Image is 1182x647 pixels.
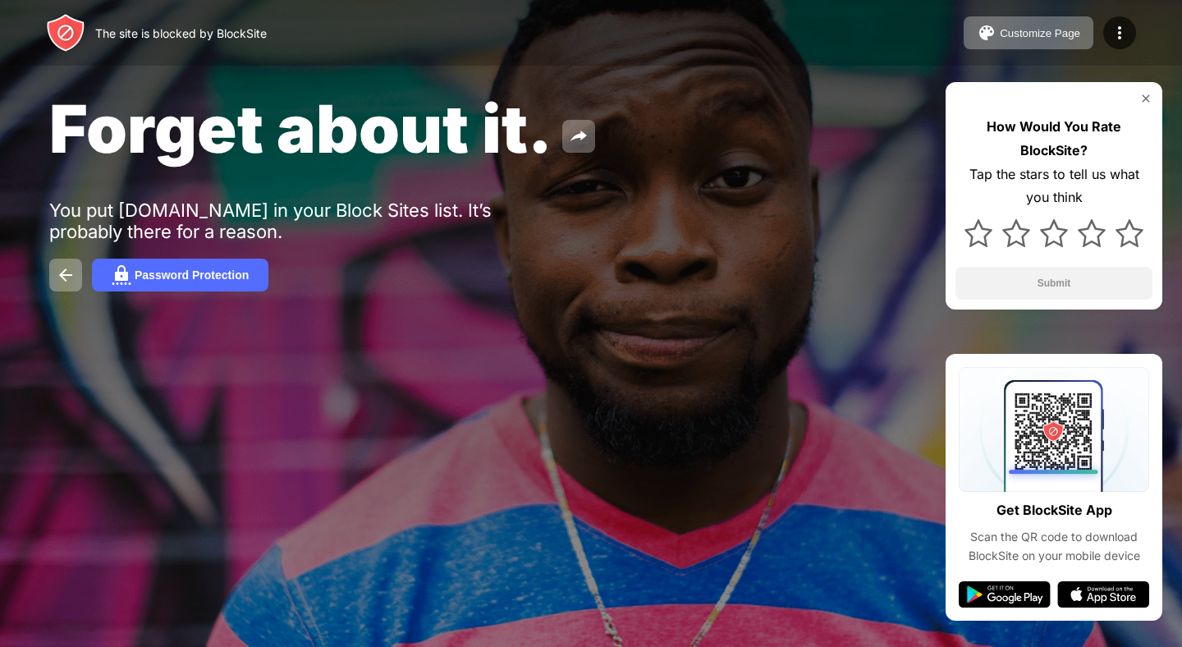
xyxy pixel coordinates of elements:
button: Customize Page [964,16,1093,49]
img: star.svg [1116,219,1143,247]
img: app-store.svg [1057,581,1149,608]
img: qrcode.svg [959,367,1149,492]
div: The site is blocked by BlockSite [95,26,267,40]
img: password.svg [112,265,131,285]
img: star.svg [1040,219,1068,247]
img: pallet.svg [977,23,996,43]
button: Password Protection [92,259,268,291]
button: Submit [955,267,1152,300]
div: You put [DOMAIN_NAME] in your Block Sites list. It’s probably there for a reason. [49,200,557,242]
div: Get BlockSite App [996,498,1112,522]
div: How Would You Rate BlockSite? [955,115,1152,163]
img: share.svg [569,126,589,146]
img: google-play.svg [959,581,1051,608]
div: Customize Page [1000,27,1080,39]
img: star.svg [1002,219,1030,247]
div: Tap the stars to tell us what you think [955,163,1152,210]
img: star.svg [1078,219,1106,247]
div: Password Protection [135,268,249,282]
img: menu-icon.svg [1110,23,1129,43]
img: header-logo.svg [46,13,85,53]
img: back.svg [56,265,76,285]
div: Scan the QR code to download BlockSite on your mobile device [959,528,1149,565]
img: rate-us-close.svg [1139,92,1152,105]
span: Forget about it. [49,89,552,168]
img: star.svg [964,219,992,247]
